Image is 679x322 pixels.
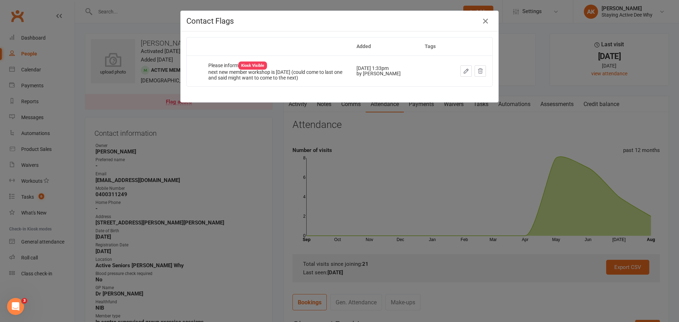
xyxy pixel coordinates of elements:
[418,37,447,55] th: Tags
[480,16,491,27] button: Close
[238,62,267,70] div: Kiosk Visible
[208,63,267,68] span: Please inform
[208,70,344,81] div: next new member workshop is [DATE] (could come to last one and said might want to come to the next)
[475,65,486,77] button: Dismiss this flag
[350,37,418,55] th: Added
[186,17,493,25] h4: Contact Flags
[350,55,418,86] td: [DATE] 1:33pm by [PERSON_NAME]
[7,298,24,315] iframe: Intercom live chat
[22,298,27,304] span: 3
